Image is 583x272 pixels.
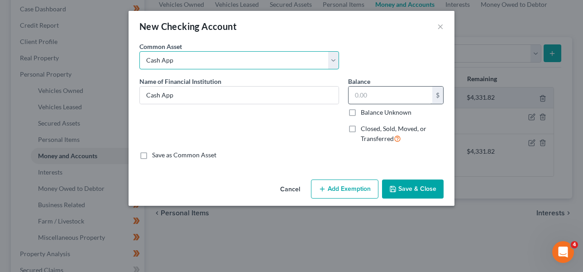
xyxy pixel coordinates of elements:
[140,87,339,104] input: Enter name...
[152,151,216,160] label: Save as Common Asset
[361,125,426,142] span: Closed, Sold, Moved, or Transferred
[437,21,444,32] button: ×
[552,241,574,263] iframe: Intercom live chat
[571,241,578,248] span: 4
[432,87,443,104] div: $
[311,180,378,199] button: Add Exemption
[139,78,221,85] span: Name of Financial Institution
[349,87,432,104] input: 0.00
[348,77,370,86] label: Balance
[139,20,237,33] div: New Checking Account
[139,42,182,51] label: Common Asset
[382,180,444,199] button: Save & Close
[361,108,411,117] label: Balance Unknown
[273,180,307,199] button: Cancel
